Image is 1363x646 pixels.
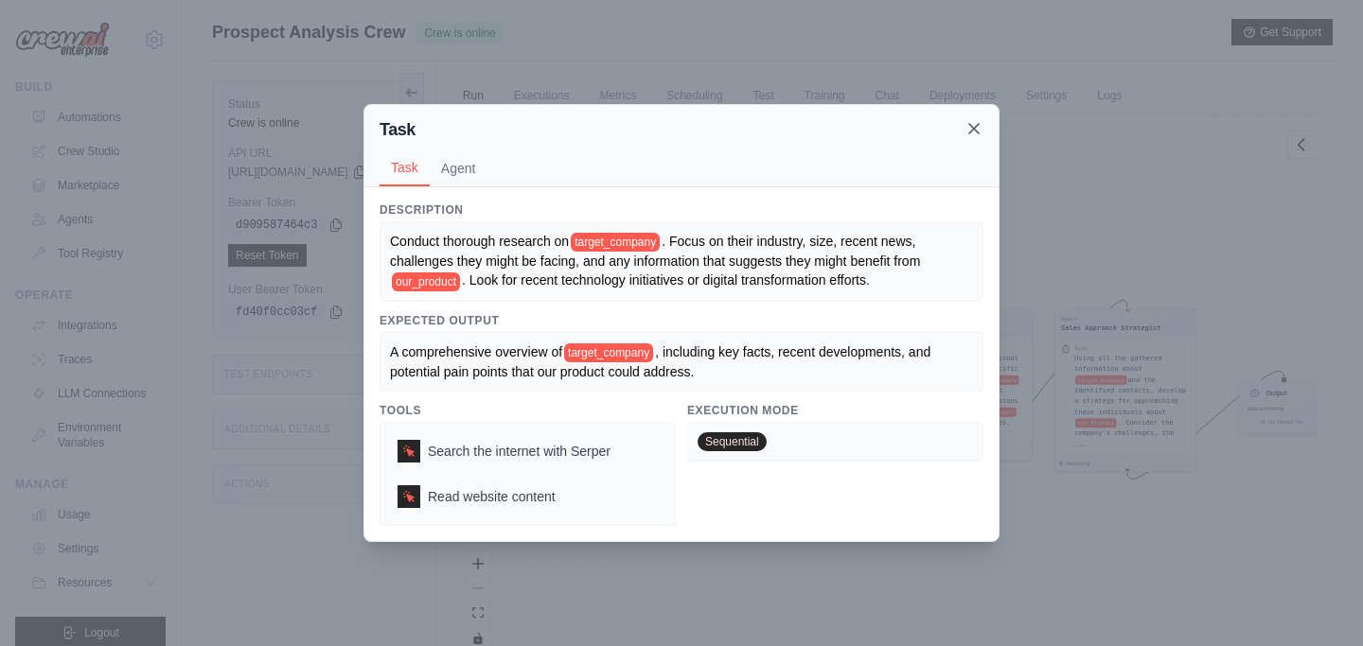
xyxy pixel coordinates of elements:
span: target_company [571,233,660,252]
button: Agent [430,150,487,186]
span: A comprehensive overview of [390,344,562,359]
iframe: Chat Widget [1268,555,1363,646]
span: Read website content [428,487,556,506]
span: . Look for recent technology initiatives or digital transformation efforts. [462,272,870,288]
h3: Expected Output [380,313,983,328]
div: Widget chat [1268,555,1363,646]
h3: Description [380,202,983,218]
span: Conduct thorough research on [390,234,569,249]
span: target_company [564,343,653,362]
span: , including key facts, recent developments, and potential pain points that our product could addr... [390,344,934,379]
span: Sequential [698,432,767,451]
h3: Execution Mode [687,403,983,418]
span: Search the internet with Serper [428,442,611,461]
h3: Tools [380,403,676,418]
span: our_product [392,272,460,291]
